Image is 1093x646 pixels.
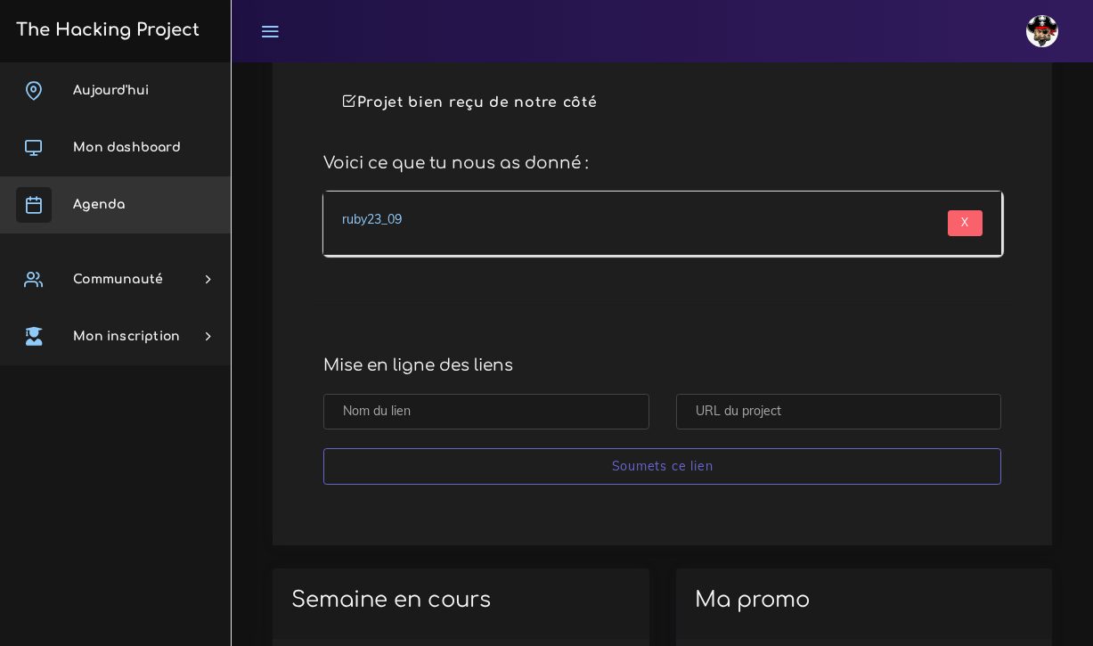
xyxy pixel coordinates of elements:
span: Mon dashboard [73,141,181,154]
span: Mon inscription [73,330,180,343]
h2: Semaine en cours [291,587,631,613]
h3: The Hacking Project [11,20,200,40]
input: X [948,210,983,235]
a: ruby23_09 [342,211,402,227]
img: avatar [1026,15,1058,47]
h4: Mise en ligne des liens [323,356,1001,375]
h4: Projet bien reçu de notre côté [342,94,983,111]
input: Soumets ce lien [323,448,1001,485]
input: Nom du lien [323,394,649,430]
h4: Voici ce que tu nous as donné : [323,153,1001,173]
span: Agenda [73,198,125,211]
input: URL du project [676,394,1002,430]
h2: Ma promo [695,587,1034,613]
span: Communauté [73,273,163,286]
span: Aujourd'hui [73,84,149,97]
